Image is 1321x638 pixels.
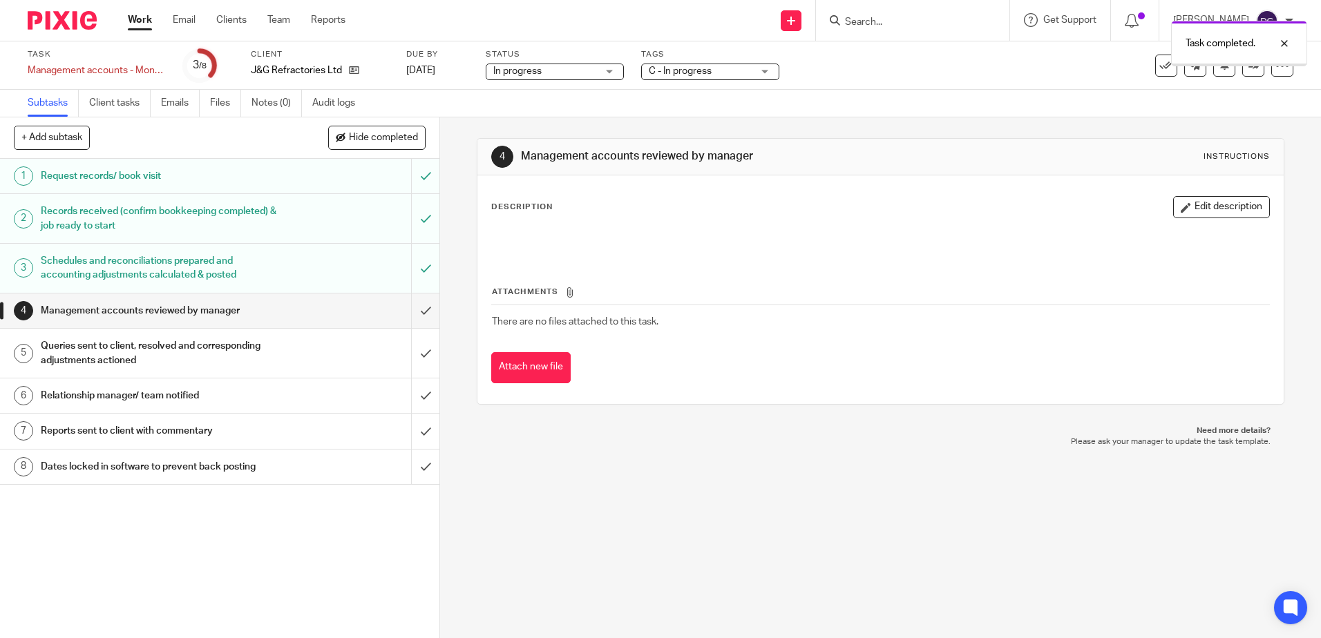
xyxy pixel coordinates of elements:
[193,57,207,73] div: 3
[14,166,33,186] div: 1
[14,344,33,363] div: 5
[41,201,278,236] h1: Records received (confirm bookkeeping completed) & job ready to start
[251,49,389,60] label: Client
[328,126,426,149] button: Hide completed
[1204,151,1270,162] div: Instructions
[491,436,1270,447] p: Please ask your manager to update the task template.
[41,251,278,286] h1: Schedules and reconciliations prepared and accounting adjustments calculated & posted
[41,300,278,321] h1: Management accounts reviewed by manager
[199,62,207,70] small: /8
[491,352,571,383] button: Attach new file
[649,66,712,76] span: C - In progress
[311,13,345,27] a: Reports
[251,90,302,117] a: Notes (0)
[41,420,278,441] h1: Reports sent to client with commentary
[14,457,33,476] div: 8
[128,13,152,27] a: Work
[28,90,79,117] a: Subtasks
[216,13,247,27] a: Clients
[521,149,910,164] h1: Management accounts reviewed by manager
[28,11,97,30] img: Pixie
[493,66,542,76] span: In progress
[406,66,435,75] span: [DATE]
[641,49,779,60] label: Tags
[492,288,558,296] span: Attachments
[491,202,553,213] p: Description
[41,166,278,186] h1: Request records/ book visit
[1173,196,1270,218] button: Edit description
[349,133,418,144] span: Hide completed
[14,209,33,229] div: 2
[267,13,290,27] a: Team
[28,49,166,60] label: Task
[14,386,33,405] div: 6
[312,90,365,117] a: Audit logs
[14,126,90,149] button: + Add subtask
[491,146,513,168] div: 4
[406,49,468,60] label: Due by
[486,49,624,60] label: Status
[251,64,342,77] p: J&G Refractories Ltd
[14,301,33,320] div: 4
[491,425,1270,436] p: Need more details?
[161,90,200,117] a: Emails
[210,90,241,117] a: Files
[89,90,151,117] a: Client tasks
[492,317,658,327] span: There are no files attached to this task.
[41,336,278,371] h1: Queries sent to client, resolved and corresponding adjustments actioned
[41,456,278,477] h1: Dates locked in software to prevent back posting
[1256,10,1278,32] img: svg%3E
[41,385,278,406] h1: Relationship manager/ team notified
[14,421,33,441] div: 7
[28,64,166,77] div: Management accounts - Monthly
[173,13,196,27] a: Email
[1186,37,1255,50] p: Task completed.
[14,258,33,278] div: 3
